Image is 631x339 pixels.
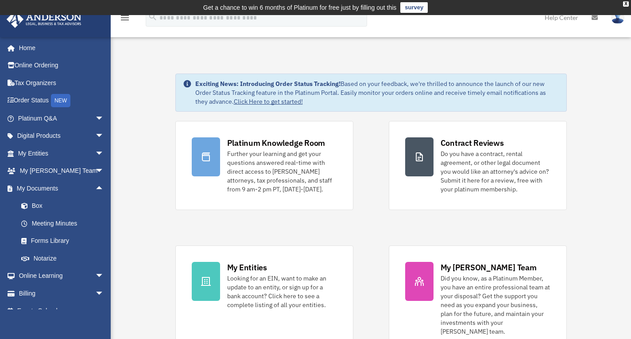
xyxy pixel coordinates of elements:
a: Meeting Minutes [12,214,117,232]
div: Looking for an EIN, want to make an update to an entity, or sign up for a bank account? Click her... [227,274,337,309]
span: arrow_drop_down [95,109,113,128]
a: Forms Library [12,232,117,250]
a: Click Here to get started! [234,97,303,105]
div: close [623,1,629,7]
div: Based on your feedback, we're thrilled to announce the launch of our new Order Status Tracking fe... [195,79,559,106]
i: search [148,12,158,22]
a: Contract Reviews Do you have a contract, rental agreement, or other legal document you would like... [389,121,567,210]
a: Platinum Knowledge Room Further your learning and get your questions answered real-time with dire... [175,121,353,210]
span: arrow_drop_down [95,127,113,145]
a: Order StatusNEW [6,92,117,110]
a: Platinum Q&Aarrow_drop_down [6,109,117,127]
a: Events Calendar [6,302,117,320]
a: menu [120,16,130,23]
a: Box [12,197,117,215]
div: Further your learning and get your questions answered real-time with direct access to [PERSON_NAM... [227,149,337,194]
div: Contract Reviews [441,137,504,148]
span: arrow_drop_down [95,144,113,163]
span: arrow_drop_up [95,179,113,198]
a: Notarize [12,249,117,267]
img: Anderson Advisors Platinum Portal [4,11,84,28]
a: My Documentsarrow_drop_up [6,179,117,197]
div: My Entities [227,262,267,273]
a: Online Learningarrow_drop_down [6,267,117,285]
a: Home [6,39,113,57]
a: Digital Productsarrow_drop_down [6,127,117,145]
div: Did you know, as a Platinum Member, you have an entire professional team at your disposal? Get th... [441,274,550,336]
img: User Pic [611,11,624,24]
div: Platinum Knowledge Room [227,137,325,148]
a: My [PERSON_NAME] Teamarrow_drop_down [6,162,117,180]
div: NEW [51,94,70,107]
span: arrow_drop_down [95,267,113,285]
a: Tax Organizers [6,74,117,92]
div: Get a chance to win 6 months of Platinum for free just by filling out this [203,2,397,13]
a: survey [400,2,428,13]
strong: Exciting News: Introducing Order Status Tracking! [195,80,341,88]
span: arrow_drop_down [95,284,113,303]
a: Billingarrow_drop_down [6,284,117,302]
a: My Entitiesarrow_drop_down [6,144,117,162]
span: arrow_drop_down [95,162,113,180]
i: menu [120,12,130,23]
a: Online Ordering [6,57,117,74]
div: My [PERSON_NAME] Team [441,262,537,273]
div: Do you have a contract, rental agreement, or other legal document you would like an attorney's ad... [441,149,550,194]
